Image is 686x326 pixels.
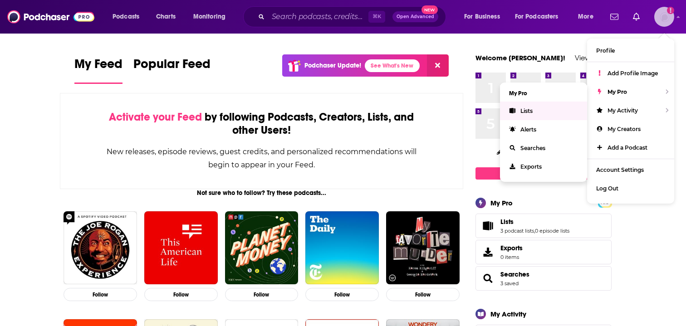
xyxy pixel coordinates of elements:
div: Not sure who to follow? Try these podcasts... [60,189,463,197]
span: Lists [500,218,514,226]
span: Activate your Feed [109,110,202,124]
span: Charts [156,10,176,23]
span: Add Profile Image [608,70,658,77]
button: open menu [106,10,151,24]
img: Planet Money [225,211,299,285]
a: Lists [500,218,569,226]
span: Exports [479,246,497,258]
button: open menu [509,10,572,24]
button: open menu [458,10,511,24]
button: open menu [572,10,605,24]
span: Monitoring [193,10,225,23]
span: Log Out [596,185,618,192]
a: Popular Feed [133,56,211,84]
span: , [534,228,535,234]
button: Follow [144,288,218,301]
a: My Feed [74,56,122,84]
span: Open Advanced [397,15,434,19]
a: PRO [599,199,610,206]
span: Account Settings [596,166,644,173]
img: This American Life [144,211,218,285]
button: Follow [64,288,137,301]
span: Logged in as adrian.villarreal [654,7,674,27]
div: New releases, episode reviews, guest credits, and personalized recommendations will begin to appe... [106,145,417,171]
span: My Pro [608,88,627,95]
div: Search podcasts, credits, & more... [252,6,455,27]
span: 0 items [500,254,523,260]
a: Profile [587,41,674,60]
span: More [578,10,593,23]
span: Add a Podcast [608,144,647,151]
a: Welcome [PERSON_NAME]! [475,54,565,62]
img: The Daily [305,211,379,285]
div: My Activity [490,310,526,318]
input: Search podcasts, credits, & more... [268,10,368,24]
button: open menu [187,10,237,24]
span: Exports [500,244,523,252]
a: Lists [479,219,497,232]
span: My Feed [74,56,122,77]
a: Add Profile Image [587,64,674,83]
span: My Activity [608,107,638,114]
ul: Show profile menu [587,39,674,204]
img: User Profile [654,7,674,27]
a: Exports [475,240,612,264]
img: Podchaser - Follow, Share and Rate Podcasts [7,8,94,25]
span: Searches [475,266,612,291]
img: The Joe Rogan Experience [64,211,137,285]
span: My Creators [608,126,641,132]
button: Change Top 8 [491,146,548,157]
span: New [421,5,438,14]
div: My Pro [490,199,513,207]
a: 3 saved [500,280,519,287]
a: 3 podcast lists [500,228,534,234]
span: For Business [464,10,500,23]
a: 0 episode lists [535,228,569,234]
button: Open AdvancedNew [392,11,438,22]
a: Charts [150,10,181,24]
button: Show profile menu [654,7,674,27]
a: Show notifications dropdown [607,9,622,24]
a: Add a Podcast [587,138,674,157]
a: Show notifications dropdown [629,9,643,24]
div: by following Podcasts, Creators, Lists, and other Users! [106,111,417,137]
span: Lists [475,214,612,238]
span: Podcasts [113,10,139,23]
button: Follow [225,288,299,301]
a: Create My Top 8 [475,167,612,180]
svg: Add a profile image [667,7,674,14]
span: Popular Feed [133,56,211,77]
a: Searches [500,270,529,278]
img: My Favorite Murder with Karen Kilgariff and Georgia Hardstark [386,211,460,285]
a: Searches [479,272,497,285]
p: Podchaser Update! [304,62,361,69]
a: View Profile [575,54,612,62]
span: Profile [596,47,615,54]
a: My Creators [587,120,674,138]
button: Follow [305,288,379,301]
span: For Podcasters [515,10,559,23]
a: See What's New [365,59,420,72]
button: Follow [386,288,460,301]
span: ⌘ K [368,11,385,23]
a: Account Settings [587,161,674,179]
